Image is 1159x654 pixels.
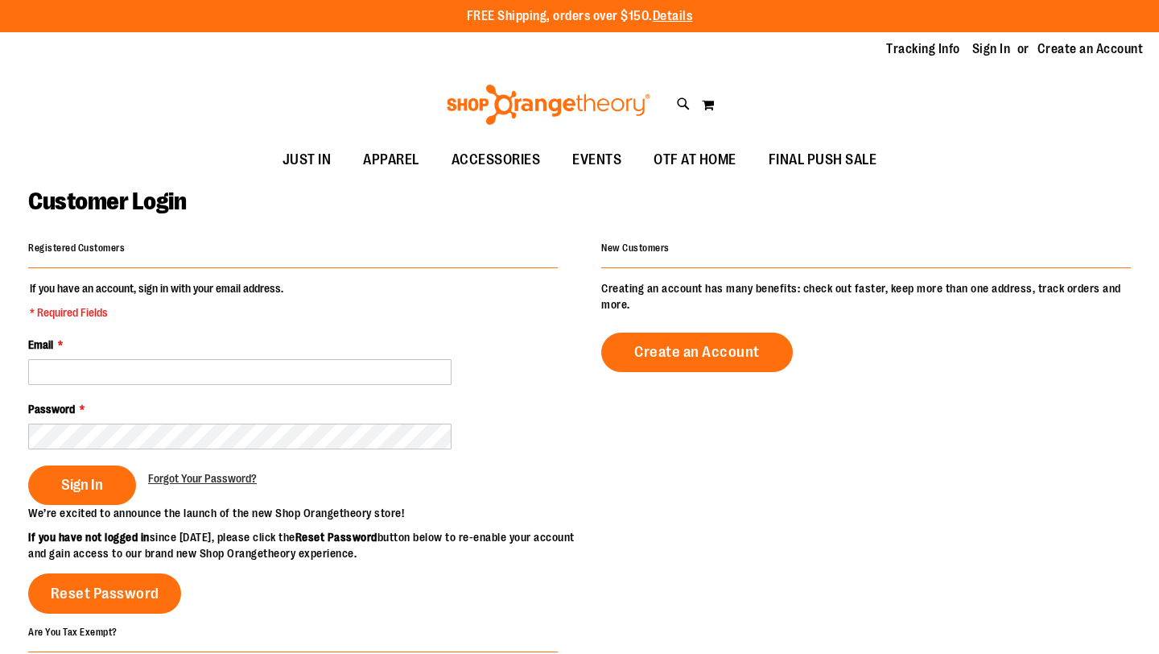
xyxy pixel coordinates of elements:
a: Create an Account [601,333,793,372]
a: JUST IN [266,142,348,179]
strong: Are You Tax Exempt? [28,626,118,637]
span: EVENTS [572,142,621,178]
span: Forgot Your Password? [148,472,257,485]
p: Creating an account has many benefits: check out faster, keep more than one address, track orders... [601,280,1131,313]
a: APPAREL [347,142,435,179]
span: Sign In [61,476,103,494]
span: APPAREL [363,142,419,178]
a: Details [653,9,693,23]
a: Tracking Info [886,40,960,58]
span: Create an Account [634,343,760,361]
span: Password [28,403,75,416]
a: Sign In [972,40,1011,58]
a: Forgot Your Password? [148,470,257,486]
a: FINAL PUSH SALE [753,142,893,179]
a: EVENTS [556,142,637,179]
a: ACCESSORIES [435,142,557,179]
legend: If you have an account, sign in with your email address. [28,280,285,321]
span: ACCESSORIES [452,142,541,178]
p: since [DATE], please click the button below to re-enable your account and gain access to our bran... [28,529,579,561]
strong: New Customers [601,242,670,254]
a: Reset Password [28,573,181,614]
a: Create an Account [1037,40,1144,58]
span: Reset Password [51,585,159,602]
span: OTF AT HOME [654,142,736,178]
p: We’re excited to announce the launch of the new Shop Orangetheory store! [28,505,579,521]
span: FINAL PUSH SALE [769,142,877,178]
span: Customer Login [28,188,186,215]
a: OTF AT HOME [637,142,753,179]
span: * Required Fields [30,304,283,321]
span: JUST IN [283,142,332,178]
strong: Registered Customers [28,242,125,254]
strong: Reset Password [295,531,377,544]
span: Email [28,338,53,351]
button: Sign In [28,466,136,505]
p: FREE Shipping, orders over $150. [467,7,693,26]
img: Shop Orangetheory [444,85,653,125]
strong: If you have not logged in [28,531,150,544]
